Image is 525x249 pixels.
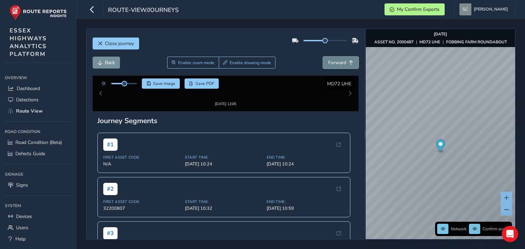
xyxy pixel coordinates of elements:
a: Help [5,233,71,245]
span: First Asset Code: [103,237,181,243]
span: Defects Guide [15,150,45,157]
span: Save image [153,81,175,86]
a: Defects Guide [5,148,71,159]
span: Start Time: [185,237,262,243]
span: End Time: [267,237,344,243]
a: Route View [5,105,71,117]
button: [PERSON_NAME] [459,3,510,15]
span: Users [16,224,28,231]
button: Close journey [93,38,139,49]
button: Zoom [167,57,219,69]
button: PDF [185,78,219,89]
span: Start Time: [185,149,262,154]
strong: ASSET NO. 2000487 [374,39,414,45]
span: MD72 UHE [327,80,351,87]
a: Detections [5,94,71,105]
span: End Time: [267,193,344,198]
span: Enable drawing mode [230,60,271,65]
span: Signs [16,182,28,188]
span: [DATE] 10:32 [185,199,262,205]
span: Network [451,226,467,232]
img: rr logo [10,5,67,20]
button: Save [142,78,180,89]
span: Help [15,236,26,242]
span: [DATE] 10:24 [185,155,262,161]
span: First Asset Code: [103,149,181,154]
strong: FOBBING FARM ROUNDABOUT [446,39,507,45]
a: Road Condition (Beta) [5,137,71,148]
span: Back [105,59,115,66]
div: Signage [5,169,71,179]
span: [PERSON_NAME] [474,3,508,15]
span: route-view/journeys [108,6,179,15]
span: 32200807 [103,199,181,205]
strong: [DATE] [434,31,447,37]
span: N/A [103,155,181,161]
img: diamond-layout [459,3,471,15]
span: Dashboard [17,85,40,92]
div: [DATE] 12:05 [205,92,246,98]
span: Road Condition (Beta) [15,139,62,146]
button: My Confirm Exports [385,3,445,15]
span: First Asset Code: [103,193,181,198]
span: Save PDF [196,81,214,86]
span: # 1 [103,132,118,145]
div: System [5,201,71,211]
button: Back [93,57,120,69]
div: Overview [5,73,71,83]
a: Devices [5,211,71,222]
button: Forward [323,57,359,69]
span: ESSEX HIGHWAYS ANALYTICS PLATFORM [10,27,47,58]
span: Start Time: [185,193,262,198]
span: Forward [328,59,346,66]
span: Devices [16,213,32,220]
iframe: Intercom live chat [502,226,518,242]
span: Route View [16,108,43,114]
img: Thumbnail frame [205,86,246,92]
span: My Confirm Exports [397,6,440,13]
a: Dashboard [5,83,71,94]
span: End Time: [267,149,344,154]
div: Road Condition [5,127,71,137]
span: [DATE] 10:24 [267,155,344,161]
span: Close journey [105,40,134,47]
button: Draw [219,57,276,69]
span: # 2 [103,177,118,189]
a: Signs [5,179,71,191]
div: | | [374,39,507,45]
strong: MD72 UHE [419,39,440,45]
span: Detections [16,97,39,103]
span: Confirm assets [483,226,510,232]
a: Users [5,222,71,233]
div: Journey Segments [97,110,354,119]
span: [DATE] 10:59 [267,199,344,205]
div: Map marker [436,140,445,153]
span: # 3 [103,221,118,233]
span: Enable zoom mode [178,60,214,65]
